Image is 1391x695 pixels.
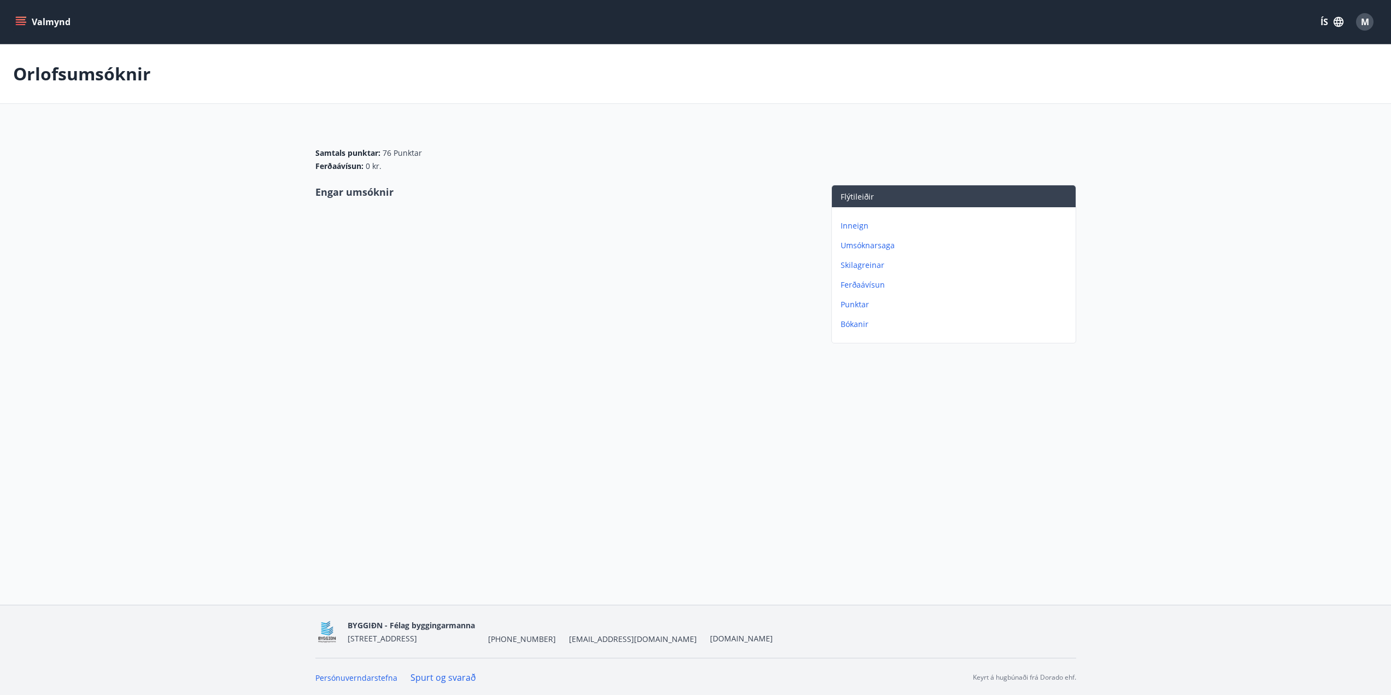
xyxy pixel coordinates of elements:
p: Keyrt á hugbúnaði frá Dorado ehf. [973,673,1076,682]
span: Samtals punktar : [315,148,380,159]
span: [EMAIL_ADDRESS][DOMAIN_NAME] [569,634,697,645]
img: BKlGVmlTW1Qrz68WFGMFQUcXHWdQd7yePWMkvn3i.png [315,620,339,644]
p: Inneign [841,220,1071,231]
a: Persónuverndarstefna [315,673,397,683]
span: Ferðaávísun : [315,161,363,172]
span: [STREET_ADDRESS] [348,633,417,644]
span: M [1361,16,1369,28]
a: Spurt og svarað [410,671,476,684]
span: Flýtileiðir [841,191,874,202]
p: Skilagreinar [841,260,1071,271]
a: [DOMAIN_NAME] [710,633,773,644]
button: M [1352,9,1378,35]
span: Engar umsóknir [315,185,394,198]
span: BYGGIÐN - Félag byggingarmanna [348,620,475,630]
span: [PHONE_NUMBER] [488,634,556,645]
span: 0 kr. [366,161,382,172]
p: Bókanir [841,319,1071,330]
p: Punktar [841,299,1071,310]
button: ÍS [1314,12,1349,32]
span: 76 Punktar [383,148,422,159]
p: Umsóknarsaga [841,240,1071,251]
p: Ferðaávísun [841,279,1071,290]
p: Orlofsumsóknir [13,62,151,86]
button: menu [13,12,75,32]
